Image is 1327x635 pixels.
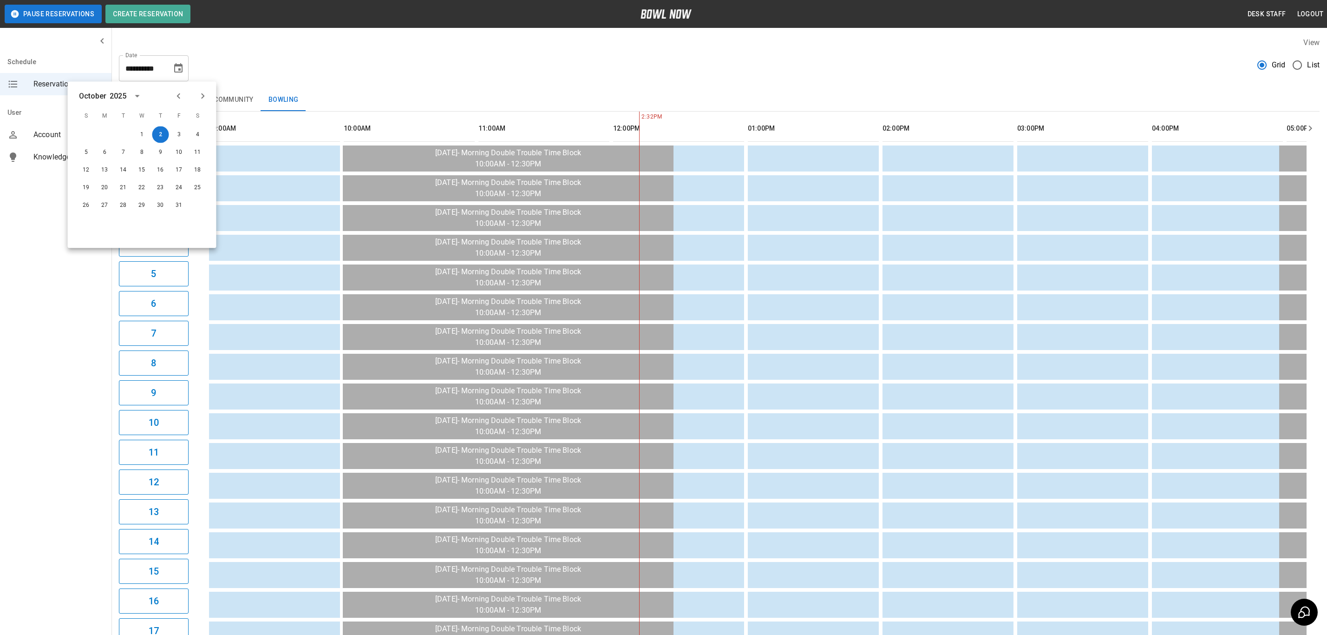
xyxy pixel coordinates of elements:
button: Oct 8, 2025 [134,144,150,161]
h6: 14 [149,534,159,549]
span: W [134,107,150,126]
button: Oct 14, 2025 [115,162,132,179]
button: Oct 10, 2025 [171,144,188,161]
span: Knowledge Base [33,152,104,163]
button: Oct 29, 2025 [134,197,150,214]
span: F [171,107,188,126]
div: October [79,91,107,102]
div: 2025 [110,91,127,102]
button: Oct 2, 2025 [152,126,169,143]
h6: 5 [151,266,156,281]
button: Next month [195,88,211,104]
button: Oct 21, 2025 [115,179,132,196]
h6: 9 [151,385,156,400]
button: Oct 24, 2025 [171,179,188,196]
button: Bowling [261,89,306,111]
button: Create Reservation [105,5,190,23]
button: 6 [119,291,189,316]
span: 2:32PM [639,112,641,122]
h6: 7 [151,326,156,341]
button: 16 [119,589,189,614]
th: 11:00AM [478,115,609,142]
span: S [78,107,95,126]
button: Oct 28, 2025 [115,197,132,214]
button: Community [206,89,261,111]
th: 09:00AM [209,115,340,142]
button: Oct 19, 2025 [78,179,95,196]
button: Oct 12, 2025 [78,162,95,179]
button: 14 [119,529,189,554]
button: Oct 17, 2025 [171,162,188,179]
span: T [115,107,132,126]
span: T [152,107,169,126]
button: Choose date, selected date is Oct 2, 2025 [169,59,188,78]
button: 10 [119,410,189,435]
span: Grid [1272,60,1286,71]
div: inventory tabs [119,89,1320,111]
button: Logout [1294,6,1327,23]
button: Oct 5, 2025 [78,144,95,161]
h6: 8 [151,356,156,370]
button: Oct 9, 2025 [152,144,169,161]
button: 9 [119,380,189,405]
button: Oct 31, 2025 [171,197,188,214]
h6: 11 [149,445,159,460]
span: List [1307,60,1320,71]
button: Oct 4, 2025 [190,126,206,143]
button: Desk Staff [1244,6,1290,23]
button: 11 [119,440,189,465]
button: 13 [119,499,189,524]
button: Oct 18, 2025 [190,162,206,179]
span: S [190,107,206,126]
button: Oct 25, 2025 [190,179,206,196]
span: Account [33,129,104,140]
h6: 6 [151,296,156,311]
th: 10:00AM [344,115,475,142]
button: Oct 26, 2025 [78,197,95,214]
button: Oct 11, 2025 [190,144,206,161]
h6: 12 [149,475,159,489]
h6: 15 [149,564,159,579]
button: calendar view is open, switch to year view [129,88,145,104]
button: Oct 16, 2025 [152,162,169,179]
button: Oct 3, 2025 [171,126,188,143]
button: 8 [119,351,189,376]
button: Oct 7, 2025 [115,144,132,161]
button: Oct 30, 2025 [152,197,169,214]
button: 5 [119,261,189,286]
span: Reservations [33,79,104,90]
button: 12 [119,470,189,495]
h6: 13 [149,504,159,519]
button: Oct 20, 2025 [97,179,113,196]
button: Oct 23, 2025 [152,179,169,196]
button: 7 [119,321,189,346]
button: Oct 6, 2025 [97,144,113,161]
button: Pause Reservations [5,5,102,23]
h6: 10 [149,415,159,430]
button: 15 [119,559,189,584]
span: M [97,107,113,126]
th: 12:00PM [613,115,744,142]
label: View [1303,38,1320,47]
button: Oct 22, 2025 [134,179,150,196]
button: Oct 13, 2025 [97,162,113,179]
button: Oct 15, 2025 [134,162,150,179]
button: Oct 1, 2025 [134,126,150,143]
button: Previous month [171,88,187,104]
img: logo [641,9,692,19]
h6: 16 [149,594,159,609]
button: Oct 27, 2025 [97,197,113,214]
